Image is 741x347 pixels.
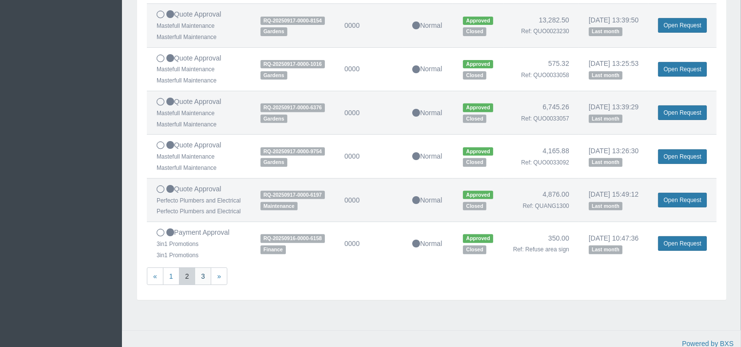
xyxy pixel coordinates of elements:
small: Ref: QUO0023230 [521,28,569,35]
a: » [211,267,227,286]
a: 3 [195,267,211,286]
small: Perfecto Plumbers and Electrical [157,208,241,215]
span: RQ-20250917-0000-8154 [260,17,325,25]
span: Approved [463,103,493,112]
span: Closed [463,245,486,254]
td: Payment Approval [147,222,251,265]
span: Maintenance [260,202,298,210]
td: 0000 [335,4,402,47]
span: Last month [589,158,622,166]
td: 0000 [335,91,402,135]
span: Approved [463,147,493,156]
td: Quote Approval [147,135,251,178]
span: Last month [589,115,622,123]
span: RQ-20250917-0000-9754 [260,147,325,156]
span: Last month [589,71,622,80]
td: Quote Approval [147,47,251,91]
span: Approved [463,17,493,25]
small: Masterfull Maintenance [157,77,217,84]
a: Open Request [658,193,706,207]
span: Last month [589,202,622,210]
span: Finance [260,245,286,254]
span: Closed [463,71,486,80]
small: Ref: QUO0033057 [521,115,569,122]
span: Gardens [260,27,287,36]
td: 4,165.88 [503,135,579,178]
span: Last month [589,27,622,36]
small: 3in1 Promotions [157,241,199,247]
span: RQ-20250917-0000-1016 [260,60,325,68]
small: Ref: QUANG1300 [523,203,569,209]
small: Mastefull Maintenance [157,22,215,29]
td: Quote Approval [147,4,251,47]
td: 13,282.50 [503,4,579,47]
span: Last month [589,245,622,254]
span: Approved [463,191,493,199]
td: 0000 [335,135,402,178]
td: 575.32 [503,47,579,91]
small: Masterfull Maintenance [157,164,217,171]
span: RQ-20250916-0000-6158 [260,234,325,243]
a: Open Request [658,18,706,33]
span: Approved [463,234,493,243]
span: 2 [179,267,196,286]
small: 3in1 Promotions [157,252,199,259]
small: Ref: QUO0033058 [521,72,569,79]
a: « [147,267,163,286]
small: Ref: Refuse area sign [513,246,569,253]
td: Normal [402,222,453,265]
small: Mastefull Maintenance [157,66,215,73]
a: Open Request [658,62,706,77]
small: Perfecto Plumbers and Electrical [157,197,241,204]
td: [DATE] 13:39:29 [579,91,649,135]
td: [DATE] 13:25:53 [579,47,649,91]
small: Ref: QUO0033092 [521,159,569,166]
td: 350.00 [503,222,579,265]
span: Closed [463,115,486,123]
td: Normal [402,91,453,135]
td: [DATE] 15:49:12 [579,178,649,222]
small: Masterfull Maintenance [157,34,217,41]
a: Open Request [658,105,706,120]
span: Gardens [260,115,287,123]
td: 0000 [335,222,402,265]
span: Closed [463,27,486,36]
td: 0000 [335,47,402,91]
td: Normal [402,135,453,178]
td: [DATE] 10:47:36 [579,222,649,265]
span: Approved [463,60,493,68]
td: Normal [402,178,453,222]
span: Closed [463,202,486,210]
td: Quote Approval [147,91,251,135]
span: RQ-20250917-0000-6376 [260,103,325,112]
a: Open Request [658,149,706,164]
span: Gardens [260,71,287,80]
a: 1 [163,267,180,286]
span: RQ-20250917-0000-6197 [260,191,325,199]
td: Quote Approval [147,178,251,222]
td: 0000 [335,178,402,222]
td: 6,745.26 [503,91,579,135]
td: 4,876.00 [503,178,579,222]
td: Normal [402,47,453,91]
td: [DATE] 13:39:50 [579,4,649,47]
span: Gardens [260,158,287,166]
small: Mastefull Maintenance [157,153,215,160]
small: Mastefull Maintenance [157,110,215,117]
td: Normal [402,4,453,47]
td: [DATE] 13:26:30 [579,135,649,178]
small: Masterfull Maintenance [157,121,217,128]
a: Open Request [658,236,706,251]
span: Closed [463,158,486,166]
